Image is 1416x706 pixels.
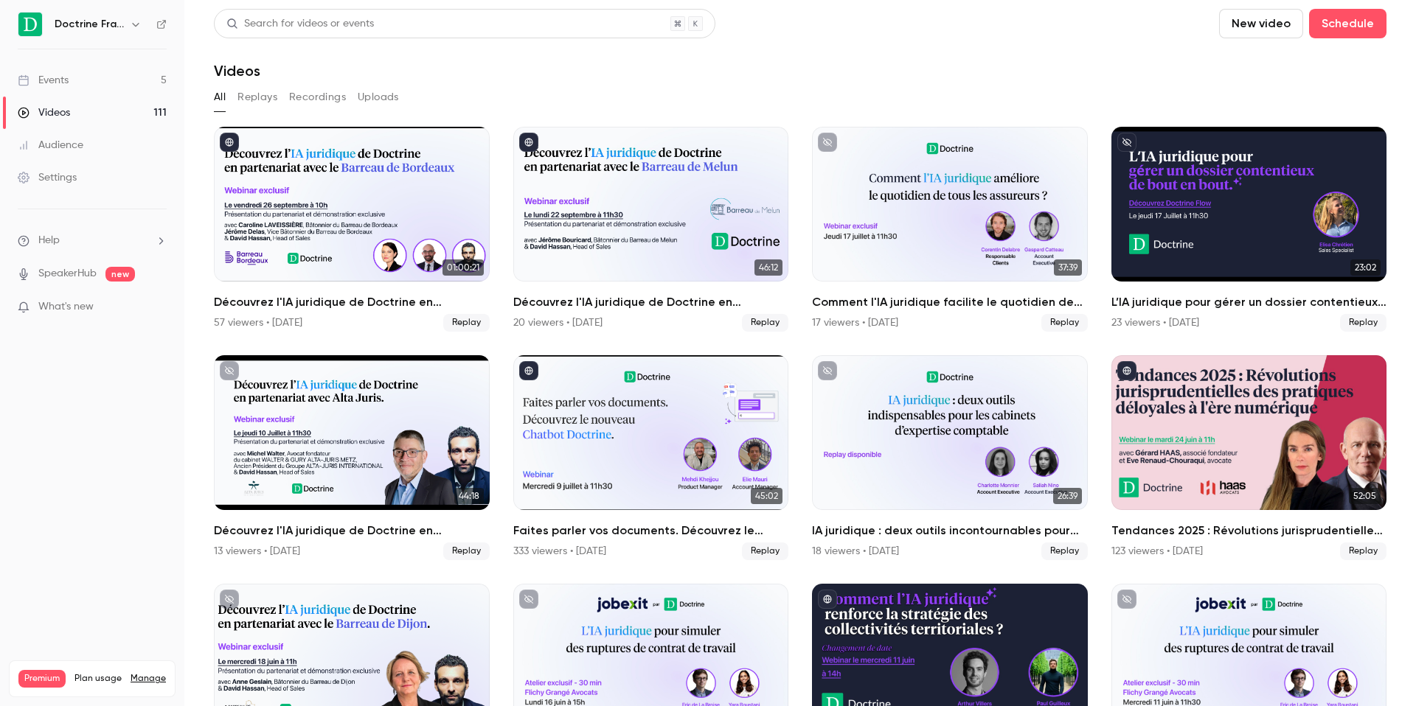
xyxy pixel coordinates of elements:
[513,127,789,332] a: 46:12Découvrez l'IA juridique de Doctrine en partenariat avec le Barreau de Melun20 viewers • [DA...
[812,355,1088,560] li: IA juridique : deux outils incontournables pour les cabinets d’expertise comptable
[38,266,97,282] a: SpeakerHub
[443,542,490,560] span: Replay
[818,590,837,609] button: published
[742,314,788,332] span: Replay
[18,13,42,36] img: Doctrine France
[1111,544,1203,559] div: 123 viewers • [DATE]
[220,361,239,380] button: unpublished
[1111,315,1199,330] div: 23 viewers • [DATE]
[214,522,490,539] h2: Découvrez l'IA juridique de Doctrine en partenariat avec le réseau Alta-Juris international.
[214,85,226,109] button: All
[18,105,70,120] div: Videos
[18,138,83,153] div: Audience
[812,522,1088,539] h2: IA juridique : deux outils incontournables pour les cabinets d’expertise comptable
[454,488,484,504] span: 44:18
[818,133,837,152] button: unpublished
[812,127,1088,332] a: 37:39Comment l'IA juridique facilite le quotidien de tous les assureurs ?17 viewers • [DATE]Replay
[214,544,300,559] div: 13 viewers • [DATE]
[237,85,277,109] button: Replays
[812,127,1088,332] li: Comment l'IA juridique facilite le quotidien de tous les assureurs ?
[358,85,399,109] button: Uploads
[1053,488,1082,504] span: 26:39
[812,544,899,559] div: 18 viewers • [DATE]
[513,293,789,311] h2: Découvrez l'IA juridique de Doctrine en partenariat avec le Barreau de Melun
[812,293,1088,311] h2: Comment l'IA juridique facilite le quotidien de tous les assureurs ?
[513,355,789,560] li: Faites parler vos documents. Découvrez le nouveau Chatbot Doctrine.
[754,259,782,276] span: 46:12
[751,488,782,504] span: 45:02
[519,133,538,152] button: published
[220,590,239,609] button: unpublished
[1111,355,1387,560] li: Tendances 2025 : Révolutions jurisprudentielles des pratiques déloyales à l'ère numérique
[74,673,122,685] span: Plan usage
[149,301,167,314] iframe: Noticeable Trigger
[1349,488,1381,504] span: 52:05
[18,233,167,248] li: help-dropdown-opener
[742,542,788,560] span: Replay
[289,85,346,109] button: Recordings
[214,9,1386,697] section: Videos
[519,361,538,380] button: published
[1111,127,1387,332] a: 23:02L’IA juridique pour gérer un dossier contentieux de bout en bout23 viewers • [DATE]Replay
[812,315,898,330] div: 17 viewers • [DATE]
[55,17,124,32] h6: Doctrine France
[519,590,538,609] button: unpublished
[812,355,1088,560] a: 26:39IA juridique : deux outils incontournables pour les cabinets d’expertise comptable18 viewers...
[214,355,490,560] a: 44:18Découvrez l'IA juridique de Doctrine en partenariat avec le réseau Alta-Juris international....
[18,73,69,88] div: Events
[1117,361,1136,380] button: published
[214,355,490,560] li: Découvrez l'IA juridique de Doctrine en partenariat avec le réseau Alta-Juris international.
[442,259,484,276] span: 01:00:21
[513,127,789,332] li: Découvrez l'IA juridique de Doctrine en partenariat avec le Barreau de Melun
[214,127,490,332] a: 01:00:21Découvrez l'IA juridique de Doctrine en partenariat avec le Barreau de Bordeaux57 viewers...
[220,133,239,152] button: published
[226,16,374,32] div: Search for videos or events
[1111,522,1387,539] h2: Tendances 2025 : Révolutions jurisprudentielles des pratiques déloyales à l'ère numérique
[1117,590,1136,609] button: unpublished
[1054,259,1082,276] span: 37:39
[18,670,66,688] span: Premium
[38,299,94,315] span: What's new
[1041,542,1088,560] span: Replay
[1219,9,1303,38] button: New video
[1340,314,1386,332] span: Replay
[1117,133,1136,152] button: unpublished
[513,522,789,539] h2: Faites parler vos documents. Découvrez le nouveau Chatbot Doctrine.
[1111,127,1387,332] li: L’IA juridique pour gérer un dossier contentieux de bout en bout
[513,544,606,559] div: 333 viewers • [DATE]
[18,170,77,185] div: Settings
[105,267,135,282] span: new
[513,315,603,330] div: 20 viewers • [DATE]
[513,355,789,560] a: 45:02Faites parler vos documents. Découvrez le nouveau Chatbot Doctrine.333 viewers • [DATE]Replay
[214,315,302,330] div: 57 viewers • [DATE]
[214,127,490,332] li: Découvrez l'IA juridique de Doctrine en partenariat avec le Barreau de Bordeaux
[1309,9,1386,38] button: Schedule
[818,361,837,380] button: unpublished
[1111,293,1387,311] h2: L’IA juridique pour gérer un dossier contentieux de bout en bout
[443,314,490,332] span: Replay
[214,293,490,311] h2: Découvrez l'IA juridique de Doctrine en partenariat avec le Barreau de Bordeaux
[214,62,260,80] h1: Videos
[1340,542,1386,560] span: Replay
[131,673,166,685] a: Manage
[38,233,60,248] span: Help
[1350,259,1381,276] span: 23:02
[1111,355,1387,560] a: 52:05Tendances 2025 : Révolutions jurisprudentielles des pratiques déloyales à l'ère numérique123...
[1041,314,1088,332] span: Replay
